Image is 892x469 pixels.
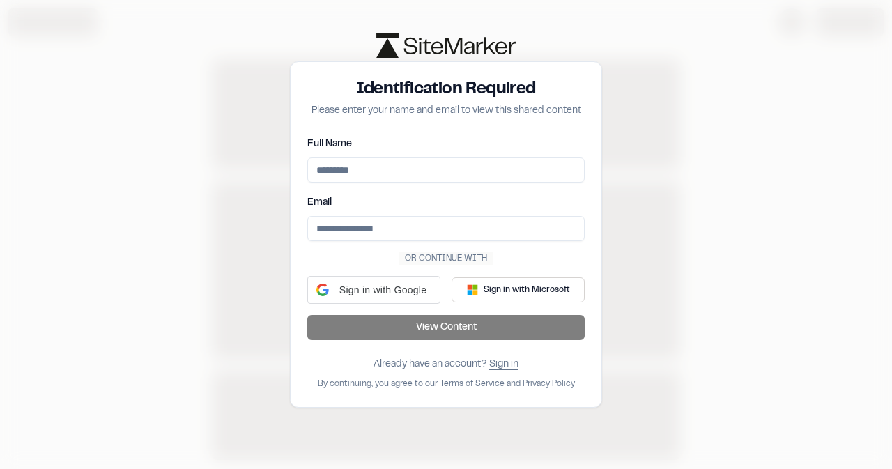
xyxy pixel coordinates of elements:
[307,276,440,304] div: Sign in with Google
[307,199,332,207] label: Email
[307,140,352,148] label: Full Name
[318,378,575,390] div: By continuing, you agree to our and
[376,33,516,58] img: logo-black-rebrand.svg
[489,357,518,372] button: Sign in
[307,79,585,101] h3: Identification Required
[452,277,585,302] button: Sign in with Microsoft
[334,283,431,298] span: Sign in with Google
[523,378,575,390] button: Privacy Policy
[399,252,493,265] span: Or continue with
[307,103,585,118] p: Please enter your name and email to view this shared content
[374,357,518,372] div: Already have an account?
[440,378,505,390] button: Terms of Service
